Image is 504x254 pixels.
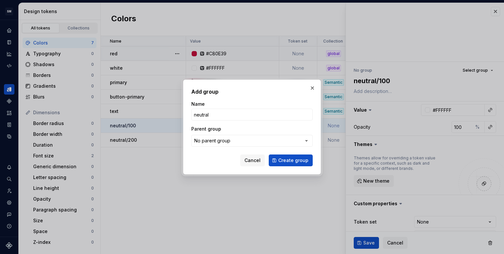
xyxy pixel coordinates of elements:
[191,101,205,107] label: Name
[244,157,261,164] span: Cancel
[278,157,308,164] span: Create group
[269,154,313,166] button: Create group
[191,135,313,147] button: No parent group
[191,88,313,96] h2: Add group
[191,126,221,132] label: Parent group
[194,137,230,144] div: No parent group
[240,154,265,166] button: Cancel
